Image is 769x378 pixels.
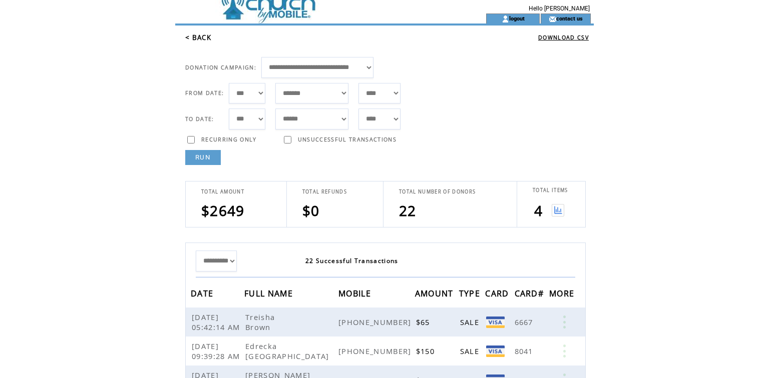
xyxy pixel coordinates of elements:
a: MOBILE [338,290,373,296]
a: AMOUNT [415,290,456,296]
span: 4 [534,201,543,220]
span: $150 [416,346,437,356]
span: CARD# [515,285,547,304]
span: TO DATE: [185,115,214,122]
span: FULL NAME [244,285,295,304]
span: RECURRING ONLY [201,136,257,143]
span: 22 Successful Transactions [305,256,399,265]
span: TOTAL AMOUNT [201,188,244,195]
a: logout [509,15,525,21]
span: TYPE [459,285,483,304]
span: DATE [191,285,216,304]
span: MORE [549,285,577,304]
img: account_icon.gif [502,15,509,23]
span: SALE [460,346,482,356]
span: SALE [460,317,482,327]
a: RUN [185,150,221,165]
span: CARD [485,285,511,304]
span: 8041 [515,346,536,356]
a: TYPE [459,290,483,296]
span: [PHONE_NUMBER] [338,346,414,356]
img: View graph [552,204,564,216]
a: DOWNLOAD CSV [538,34,589,41]
a: CARD [485,290,511,296]
img: VISA [486,316,505,328]
span: FROM DATE: [185,89,224,96]
span: [DATE] 09:39:28 AM [192,341,243,361]
span: $65 [416,317,433,327]
span: MOBILE [338,285,373,304]
span: Treisha Brown [245,312,275,332]
a: < BACK [185,33,211,42]
a: DATE [191,290,216,296]
span: Hello [PERSON_NAME] [529,5,590,12]
span: $2649 [201,201,245,220]
span: 22 [399,201,417,220]
a: contact us [556,15,583,21]
span: 6667 [515,317,536,327]
span: TOTAL REFUNDS [302,188,347,195]
span: [PHONE_NUMBER] [338,317,414,327]
span: TOTAL ITEMS [533,187,568,193]
span: DONATION CAMPAIGN: [185,64,256,71]
a: FULL NAME [244,290,295,296]
span: UNSUCCESSFUL TRANSACTIONS [298,136,397,143]
span: [DATE] 05:42:14 AM [192,312,243,332]
span: AMOUNT [415,285,456,304]
span: TOTAL NUMBER OF DONORS [399,188,476,195]
span: $0 [302,201,320,220]
img: Visa [486,345,505,357]
a: CARD# [515,290,547,296]
span: Edrecka [GEOGRAPHIC_DATA] [245,341,332,361]
img: contact_us_icon.gif [549,15,556,23]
